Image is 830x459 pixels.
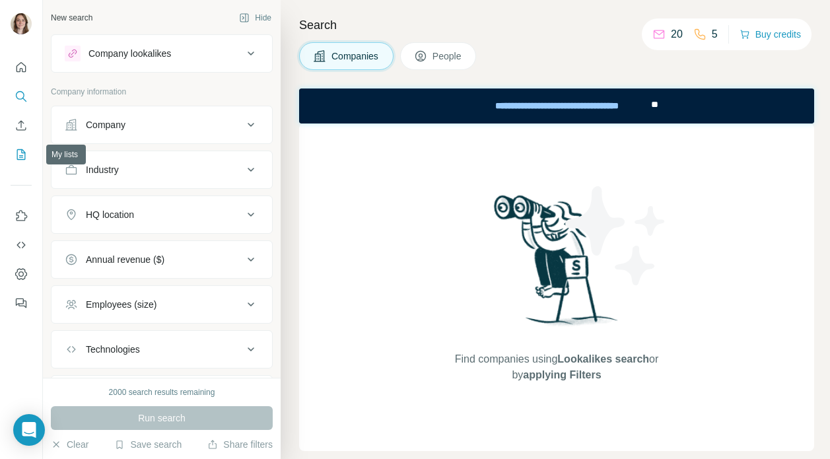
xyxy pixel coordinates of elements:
[557,353,649,365] span: Lookalikes search
[299,16,814,34] h4: Search
[11,143,32,166] button: My lists
[557,176,675,295] img: Surfe Illustration - Stars
[51,438,88,451] button: Clear
[109,386,215,398] div: 2000 search results remaining
[488,192,625,339] img: Surfe Illustration - Woman searching with binoculars
[11,13,32,34] img: Avatar
[207,438,273,451] button: Share filters
[51,86,273,98] p: Company information
[86,118,125,131] div: Company
[432,50,463,63] span: People
[86,253,164,266] div: Annual revenue ($)
[671,26,683,42] p: 20
[52,154,272,186] button: Industry
[86,208,134,221] div: HQ location
[13,414,45,446] div: Open Intercom Messenger
[11,114,32,137] button: Enrich CSV
[11,233,32,257] button: Use Surfe API
[88,47,171,60] div: Company lookalikes
[331,50,380,63] span: Companies
[11,204,32,228] button: Use Surfe on LinkedIn
[86,298,156,311] div: Employees (size)
[712,26,718,42] p: 5
[11,85,32,108] button: Search
[11,55,32,79] button: Quick start
[52,334,272,365] button: Technologies
[52,289,272,320] button: Employees (size)
[51,12,92,24] div: New search
[230,8,281,28] button: Hide
[86,343,140,356] div: Technologies
[114,438,182,451] button: Save search
[299,88,814,124] iframe: Banner
[11,262,32,286] button: Dashboard
[52,109,272,141] button: Company
[52,38,272,69] button: Company lookalikes
[740,25,801,44] button: Buy credits
[11,291,32,315] button: Feedback
[52,244,272,275] button: Annual revenue ($)
[86,163,119,176] div: Industry
[523,369,601,380] span: applying Filters
[451,351,662,383] span: Find companies using or by
[52,199,272,230] button: HQ location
